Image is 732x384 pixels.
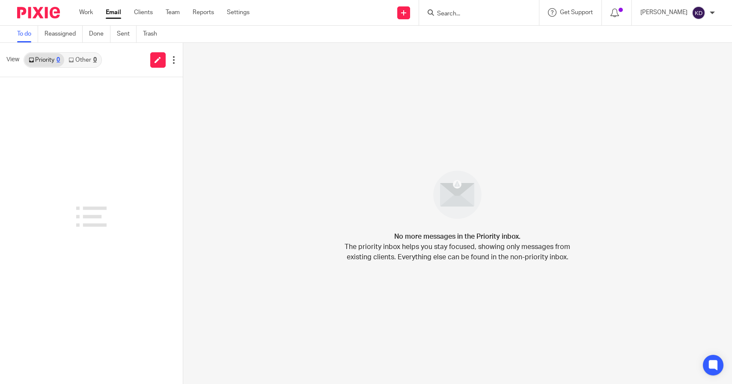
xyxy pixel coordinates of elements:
[79,8,93,17] a: Work
[106,8,121,17] a: Email
[17,7,60,18] img: Pixie
[428,165,487,225] img: image
[117,26,137,42] a: Sent
[394,231,521,242] h4: No more messages in the Priority inbox.
[227,8,250,17] a: Settings
[143,26,164,42] a: Trash
[24,53,64,67] a: Priority0
[45,26,83,42] a: Reassigned
[64,53,101,67] a: Other0
[640,8,687,17] p: [PERSON_NAME]
[560,9,593,15] span: Get Support
[166,8,180,17] a: Team
[436,10,513,18] input: Search
[93,57,97,63] div: 0
[89,26,110,42] a: Done
[57,57,60,63] div: 0
[692,6,705,20] img: svg%3E
[193,8,214,17] a: Reports
[134,8,153,17] a: Clients
[344,242,571,262] p: The priority inbox helps you stay focused, showing only messages from existing clients. Everythin...
[6,55,19,64] span: View
[17,26,38,42] a: To do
